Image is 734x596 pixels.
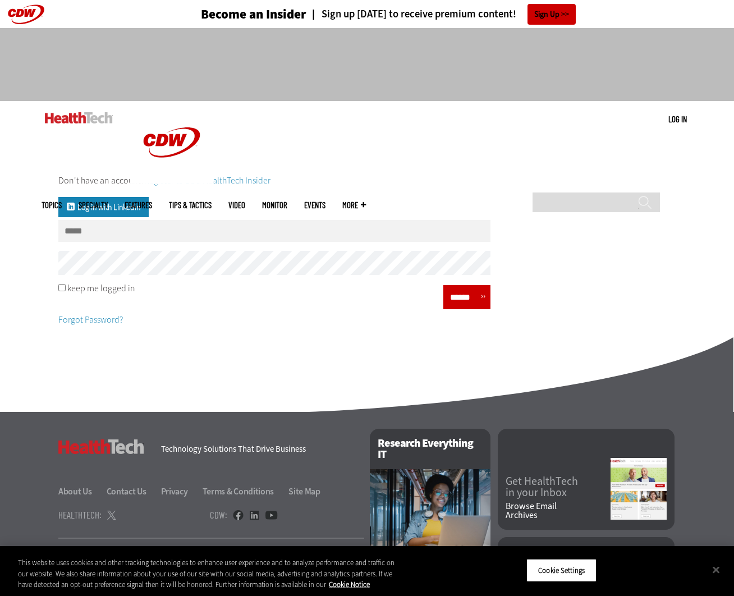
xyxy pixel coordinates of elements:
[161,485,201,497] a: Privacy
[107,485,159,497] a: Contact Us
[306,9,516,20] a: Sign up [DATE] to receive premium content!
[125,201,152,209] a: Features
[228,201,245,209] a: Video
[130,175,214,187] a: CDW
[526,558,597,582] button: Cookie Settings
[161,445,356,453] h4: Technology Solutions That Drive Business
[58,439,144,454] h3: HealthTech
[262,201,287,209] a: MonITor
[210,510,227,520] h4: CDW:
[45,112,113,123] img: Home
[506,476,611,498] a: Get HealthTechin your Inbox
[201,8,306,21] h3: Become an Insider
[58,510,102,520] h4: HealthTech:
[58,485,105,497] a: About Us
[329,580,370,589] a: More information about your privacy
[159,8,306,21] a: Become an Insider
[42,201,62,209] span: Topics
[304,201,325,209] a: Events
[668,113,687,125] div: User menu
[527,4,576,25] a: Sign Up
[288,485,320,497] a: Site Map
[611,458,667,520] img: newsletter screenshot
[18,557,403,590] div: This website uses cookies and other tracking technologies to enhance user experience and to analy...
[506,502,611,520] a: Browse EmailArchives
[130,101,214,184] img: Home
[58,314,123,325] a: Forgot Password?
[704,557,728,582] button: Close
[203,485,287,497] a: Terms & Conditions
[370,429,490,469] h2: Research Everything IT
[79,201,108,209] span: Specialty
[169,201,212,209] a: Tips & Tactics
[163,39,571,90] iframe: advertisement
[668,114,687,124] a: Log in
[342,201,366,209] span: More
